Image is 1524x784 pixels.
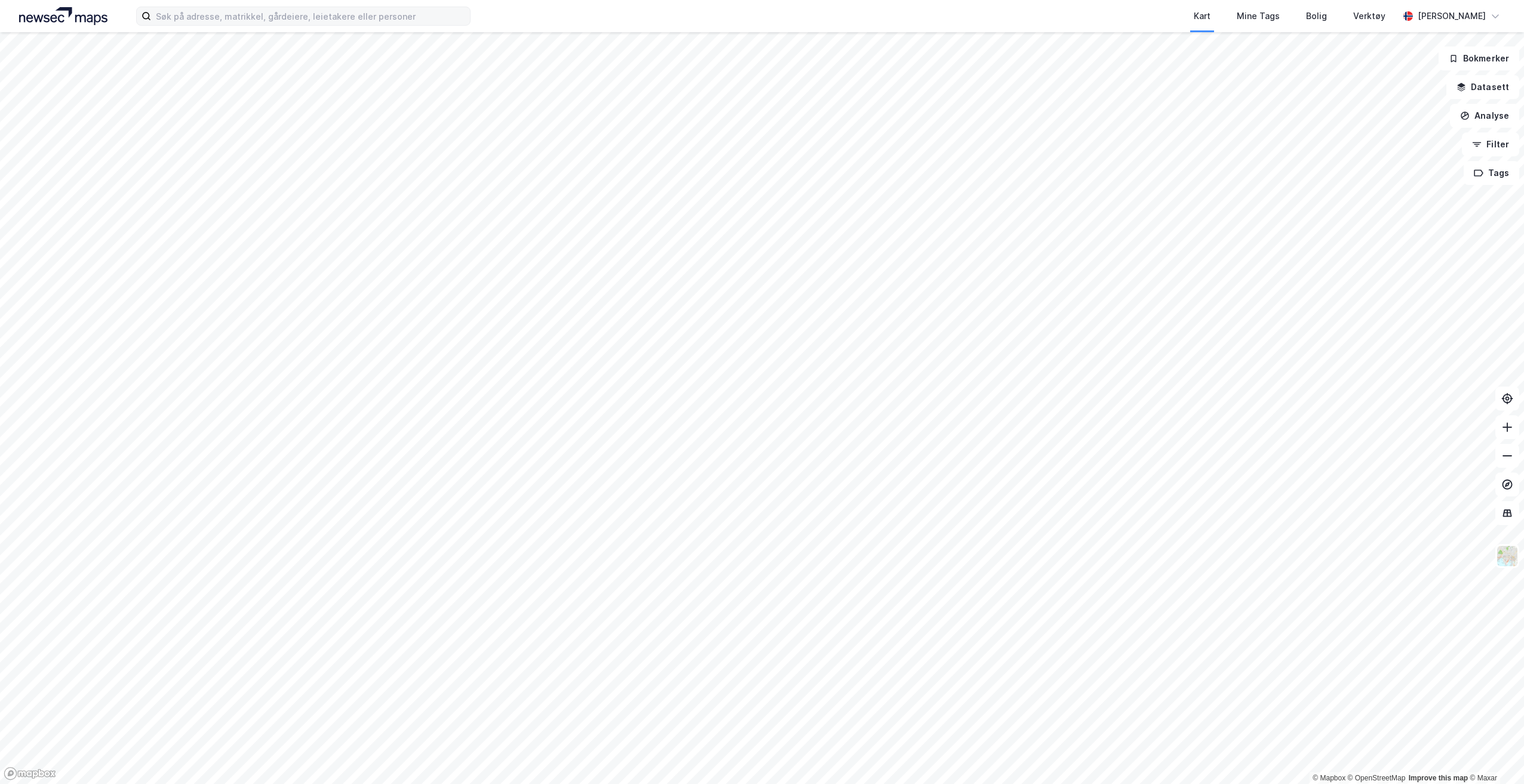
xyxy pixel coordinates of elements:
button: Analyse [1450,104,1519,128]
iframe: Chat Widget [1464,727,1524,784]
a: Mapbox homepage [4,767,56,780]
div: [PERSON_NAME] [1418,9,1486,23]
button: Bokmerker [1439,47,1519,70]
button: Tags [1464,161,1519,185]
div: Mine Tags [1237,9,1280,23]
button: Filter [1462,132,1519,156]
a: OpenStreetMap [1348,774,1406,782]
a: Improve this map [1409,774,1468,782]
img: logo.a4113a55bc3d86da70a041830d287a7e.svg [19,7,107,25]
div: Kontrollprogram for chat [1464,727,1524,784]
div: Verktøy [1353,9,1385,23]
input: Søk på adresse, matrikkel, gårdeiere, leietakere eller personer [151,7,470,25]
button: Datasett [1446,75,1519,99]
div: Bolig [1306,9,1327,23]
a: Mapbox [1313,774,1345,782]
img: Z [1496,545,1519,567]
div: Kart [1194,9,1210,23]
